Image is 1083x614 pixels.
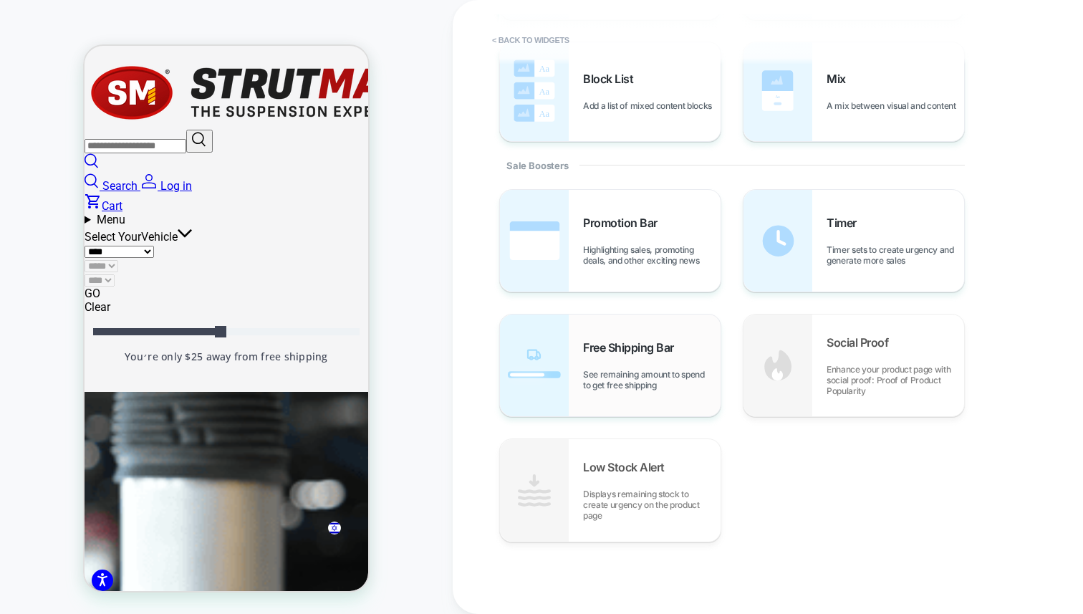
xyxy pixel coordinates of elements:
[12,167,41,181] span: Menu
[499,142,965,189] div: Sale Boosters
[17,153,38,167] span: Cart
[827,100,963,111] span: A mix between visual and content
[827,244,964,266] span: Timer sets to create urgency and generate more sales
[827,364,964,396] span: Enhance your product page with social proof: Proof of Product Popularity
[485,29,577,52] button: < Back to widgets
[583,489,721,521] span: Displays remaining stock to create urgency on the product page
[583,244,721,266] span: Highlighting sales, promoting deals, and other exciting news
[827,216,864,230] span: Timer
[827,335,895,350] span: Social Proof
[11,6,54,49] button: Open LiveChat chat widget
[583,72,640,86] span: Block List
[76,133,107,147] span: Log in
[56,133,107,147] a: Log in
[583,340,681,355] span: Free Shipping Bar
[57,184,93,198] span: Vehicle
[583,216,665,230] span: Promotion Bar
[18,133,53,147] span: Search
[583,460,672,474] span: Low Stock Alert
[583,369,721,390] span: See remaining amount to spend to get free shipping
[827,72,853,86] span: Mix
[583,100,719,111] span: Add a list of mixed content blocks
[102,84,128,107] button: search button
